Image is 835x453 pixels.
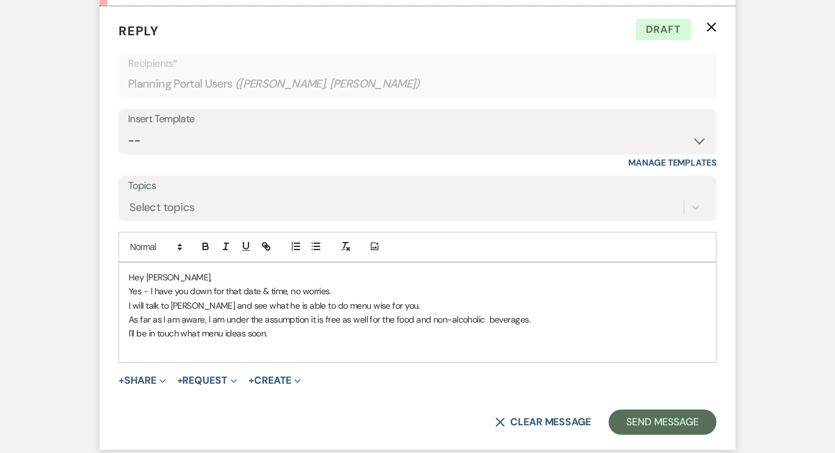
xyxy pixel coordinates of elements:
[177,376,237,386] button: Request
[628,157,716,168] a: Manage Templates
[636,19,691,40] span: Draft
[129,198,195,215] div: Select topics
[177,376,183,386] span: +
[128,177,707,195] label: Topics
[248,376,301,386] button: Create
[129,299,706,313] p: I will talk to [PERSON_NAME] and see what he is able to do menu wise for you.
[129,284,706,298] p: Yes - I have you down for that date & time, no worries.
[129,313,706,326] p: As far as I am aware, I am under the assumption it is free as well for the food and non-alcoholic...
[609,410,716,435] button: Send Message
[128,110,707,129] div: Insert Template
[129,270,706,284] p: Hey [PERSON_NAME],
[129,326,706,340] p: I'll be in touch what menu ideas soon.
[495,417,591,427] button: Clear message
[119,23,159,39] span: Reply
[235,76,421,93] span: ( [PERSON_NAME], [PERSON_NAME] )
[128,72,707,96] div: Planning Portal Users
[128,55,707,72] p: Recipients*
[119,376,166,386] button: Share
[248,376,254,386] span: +
[119,376,124,386] span: +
